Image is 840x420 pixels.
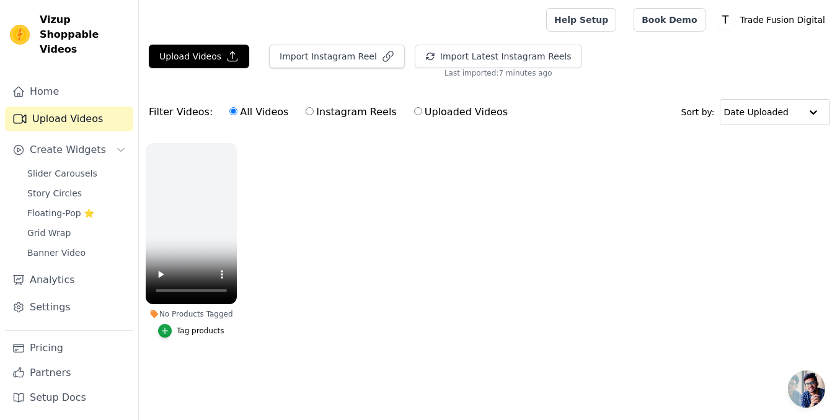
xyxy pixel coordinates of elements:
[27,247,86,259] span: Banner Video
[27,207,94,219] span: Floating-Pop ⭐
[40,12,128,57] span: Vizup Shoppable Videos
[229,104,289,120] label: All Videos
[5,107,133,131] a: Upload Videos
[788,370,825,408] a: Open chat
[229,107,237,115] input: All Videos
[27,187,82,199] span: Story Circles
[20,244,133,261] a: Banner Video
[414,107,422,115] input: Uploaded Videos
[269,45,405,68] button: Import Instagram Reel
[735,9,830,31] p: Trade Fusion Digital
[20,204,133,222] a: Floating-Pop ⭐
[20,224,133,242] a: Grid Wrap
[5,295,133,320] a: Settings
[5,336,133,361] a: Pricing
[5,138,133,162] button: Create Widgets
[27,227,71,239] span: Grid Wrap
[20,165,133,182] a: Slider Carousels
[149,45,249,68] button: Upload Videos
[415,45,582,68] button: Import Latest Instagram Reels
[5,79,133,104] a: Home
[715,9,830,31] button: T Trade Fusion Digital
[546,8,616,32] a: Help Setup
[681,99,831,125] div: Sort by:
[305,104,397,120] label: Instagram Reels
[444,68,552,78] span: Last imported: 7 minutes ago
[413,104,508,120] label: Uploaded Videos
[177,326,224,336] div: Tag products
[5,361,133,385] a: Partners
[20,185,133,202] a: Story Circles
[146,309,237,319] div: No Products Tagged
[5,268,133,292] a: Analytics
[306,107,314,115] input: Instagram Reels
[27,167,97,180] span: Slider Carousels
[30,142,106,157] span: Create Widgets
[634,8,705,32] a: Book Demo
[158,324,224,338] button: Tag products
[5,385,133,410] a: Setup Docs
[721,14,728,26] text: T
[149,98,515,126] div: Filter Videos:
[10,25,30,45] img: Vizup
